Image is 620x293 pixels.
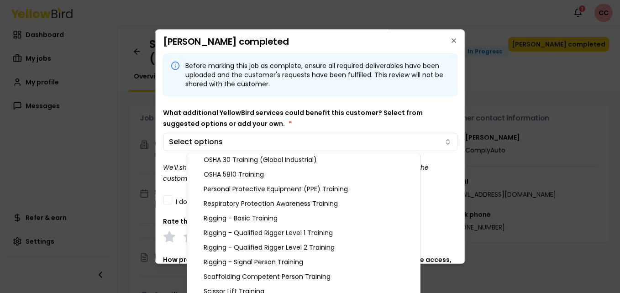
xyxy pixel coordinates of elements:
[189,240,418,255] div: Rigging - Qualified Rigger Level 2 Training
[189,255,418,269] div: Rigging - Signal Person Training
[189,152,418,167] div: OSHA 30 Training (Global Industrial)
[189,167,418,182] div: OSHA 5810 Training
[189,211,418,225] div: Rigging - Basic Training
[189,196,418,211] div: Respiratory Protection Awareness Training
[189,225,418,240] div: Rigging - Qualified Rigger Level 1 Training
[189,182,418,196] div: Personal Protective Equipment (PPE) Training
[189,269,418,284] div: Scaffolding Competent Person Training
